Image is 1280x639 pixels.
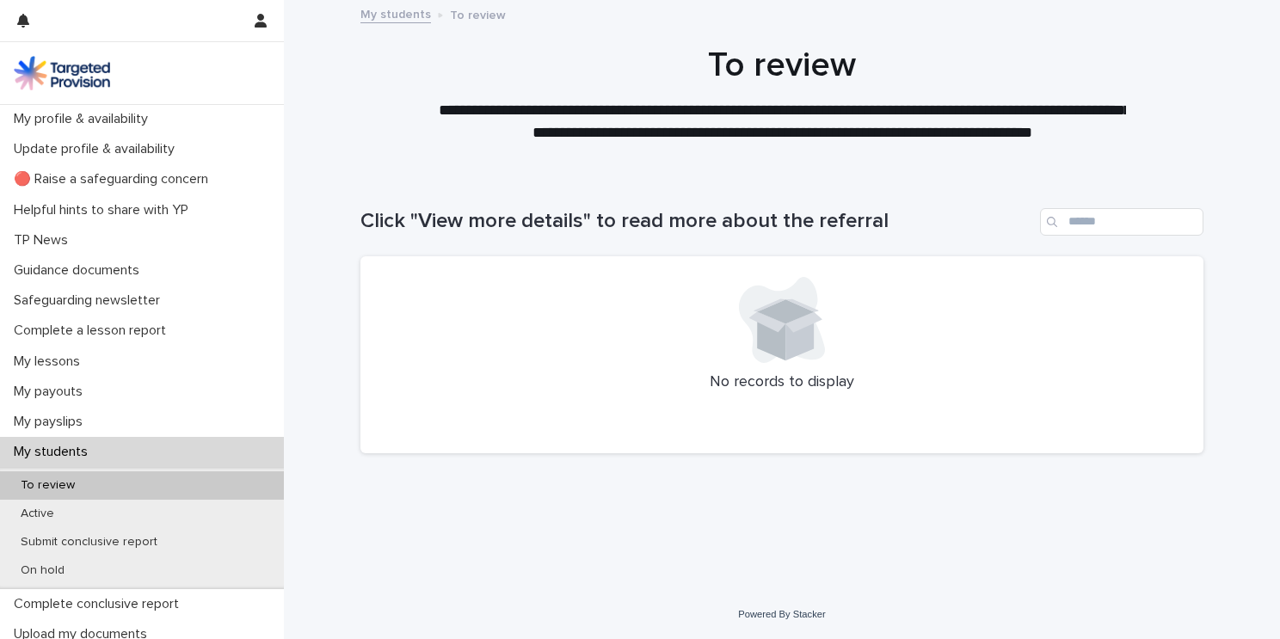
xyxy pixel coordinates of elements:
input: Search [1040,208,1203,236]
h1: To review [360,45,1203,86]
p: Submit conclusive report [7,535,171,550]
p: My profile & availability [7,111,162,127]
p: Active [7,507,68,521]
img: M5nRWzHhSzIhMunXDL62 [14,56,110,90]
p: 🔴 Raise a safeguarding concern [7,171,222,187]
p: TP News [7,232,82,249]
p: Complete a lesson report [7,323,180,339]
p: My lessons [7,353,94,370]
p: On hold [7,563,78,578]
p: To review [450,4,506,23]
h1: Click "View more details" to read more about the referral [360,209,1033,234]
p: Guidance documents [7,262,153,279]
p: Helpful hints to share with YP [7,202,202,218]
p: Complete conclusive report [7,596,193,612]
p: My students [7,444,102,460]
p: My payouts [7,384,96,400]
a: Powered By Stacker [738,609,825,619]
a: My students [360,3,431,23]
p: My payslips [7,414,96,430]
p: Safeguarding newsletter [7,292,174,309]
p: No records to display [381,373,1183,392]
p: To review [7,478,89,493]
p: Update profile & availability [7,141,188,157]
